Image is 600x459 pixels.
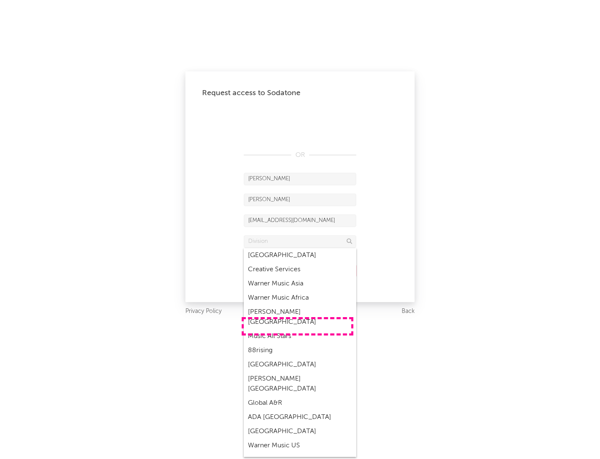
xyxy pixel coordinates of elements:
div: [GEOGRAPHIC_DATA] [244,424,356,439]
div: Music All Stars [244,329,356,343]
div: [PERSON_NAME] [GEOGRAPHIC_DATA] [244,305,356,329]
div: Warner Music Asia [244,277,356,291]
div: [PERSON_NAME] [GEOGRAPHIC_DATA] [244,372,356,396]
input: First Name [244,173,356,185]
div: ADA [GEOGRAPHIC_DATA] [244,410,356,424]
div: [GEOGRAPHIC_DATA] [244,248,356,262]
div: Global A&R [244,396,356,410]
div: Warner Music US [244,439,356,453]
div: Creative Services [244,262,356,277]
input: Last Name [244,194,356,206]
a: Back [402,306,415,317]
div: 88rising [244,343,356,358]
div: Warner Music Africa [244,291,356,305]
div: Request access to Sodatone [202,88,398,98]
input: Email [244,214,356,227]
input: Division [244,235,356,248]
div: [GEOGRAPHIC_DATA] [244,358,356,372]
div: OR [244,150,356,160]
a: Privacy Policy [185,306,222,317]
